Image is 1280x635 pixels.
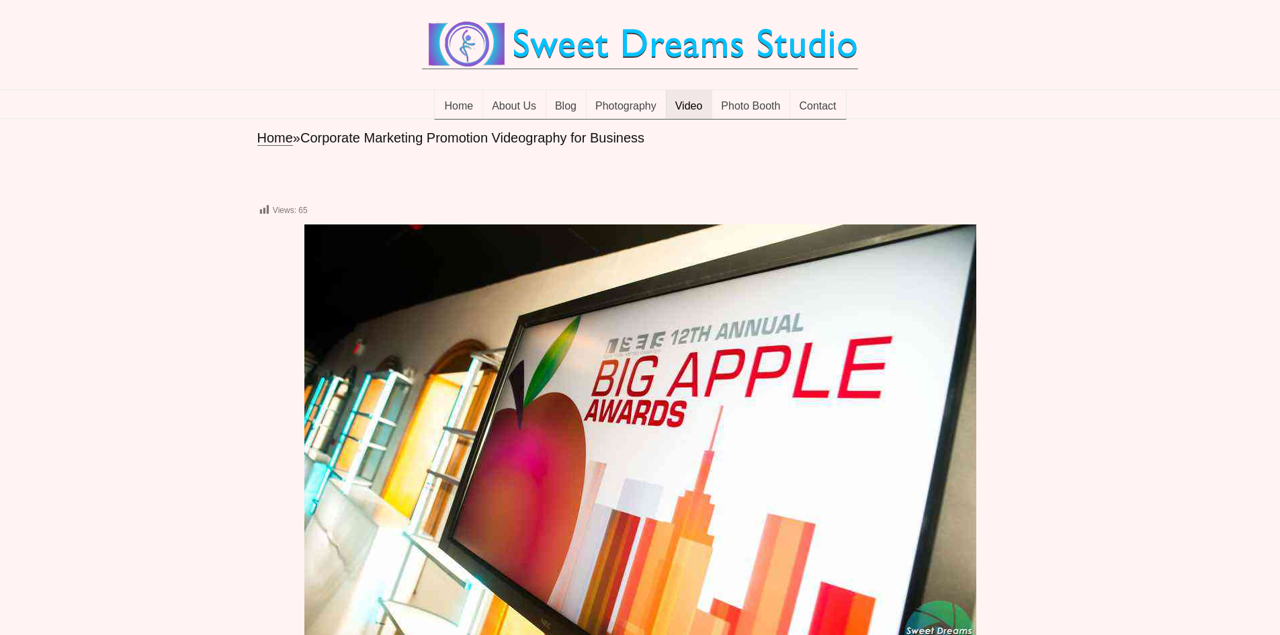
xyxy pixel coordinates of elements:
[300,130,644,145] span: Corporate Marketing Promotion Videography for Business
[273,206,296,215] span: Views:
[675,100,703,114] span: Video
[298,206,307,215] span: 65
[666,90,713,120] a: Video
[586,90,667,120] a: Photography
[257,129,1023,147] nav: breadcrumbs
[444,100,473,114] span: Home
[790,90,846,120] a: Contact
[492,100,536,114] span: About Us
[799,100,836,114] span: Contact
[555,100,577,114] span: Blog
[257,130,293,146] a: Home
[721,100,780,114] span: Photo Booth
[546,90,587,120] a: Blog
[712,90,790,120] a: Photo Booth
[482,90,546,120] a: About Us
[422,20,858,69] img: Best Wedding Event Photography Photo Booth Videography NJ NY
[293,130,300,145] span: »
[595,100,656,114] span: Photography
[434,90,483,120] a: Home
